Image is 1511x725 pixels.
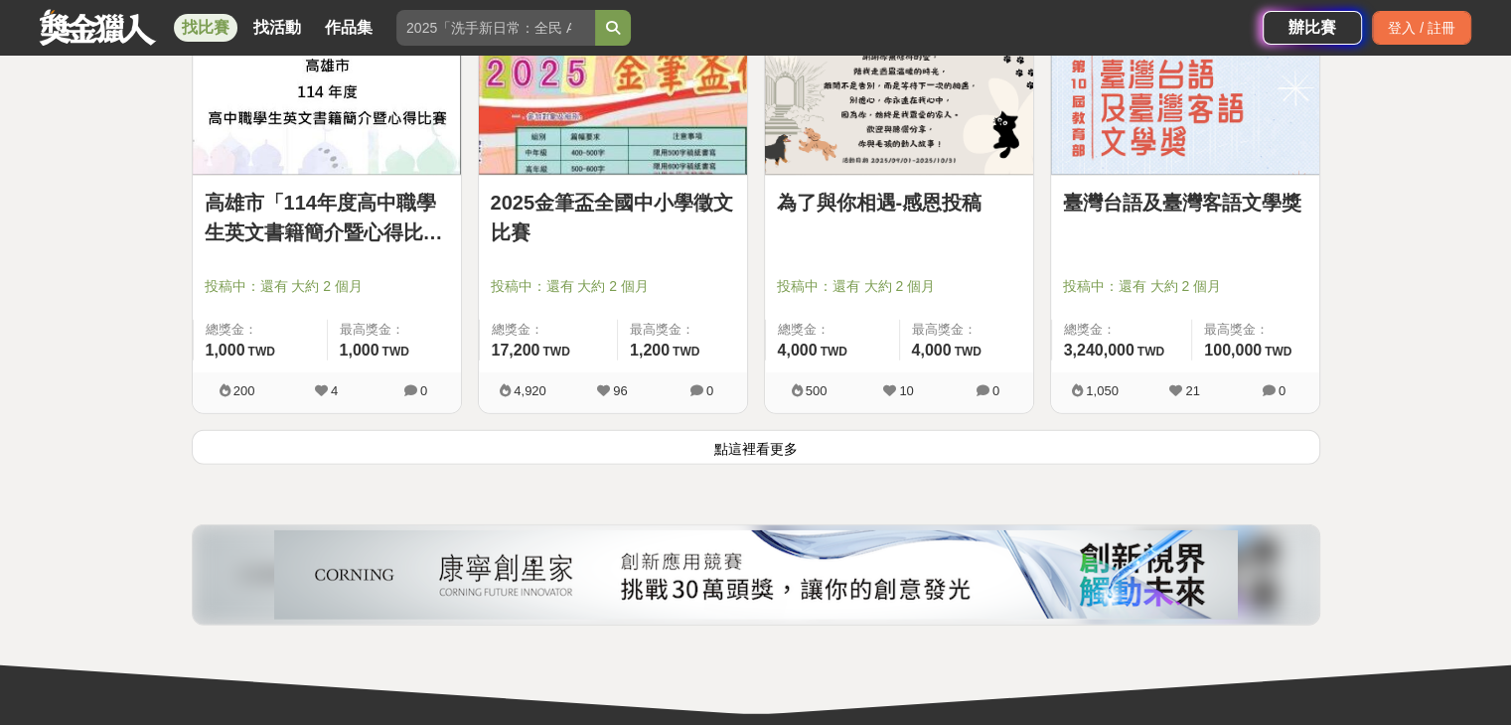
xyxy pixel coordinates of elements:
[340,320,449,340] span: 最高獎金：
[1372,11,1471,45] div: 登入 / 註冊
[1185,383,1199,398] span: 21
[340,342,379,359] span: 1,000
[317,14,380,42] a: 作品集
[630,342,670,359] span: 1,200
[821,345,847,359] span: TWD
[514,383,546,398] span: 4,920
[765,9,1033,175] img: Cover Image
[1064,320,1180,340] span: 總獎金：
[613,383,627,398] span: 96
[765,9,1033,176] a: Cover Image
[420,383,427,398] span: 0
[205,276,449,297] span: 投稿中：還有 大約 2 個月
[396,10,595,46] input: 2025「洗手新日常：全民 ALL IN」洗手歌全台徵選
[205,188,449,247] a: 高雄市「114年度高中職學生英文書籍簡介暨心得比賽」
[806,383,828,398] span: 500
[1204,320,1306,340] span: 最高獎金：
[777,188,1021,217] a: 為了與你相遇-感恩投稿
[899,383,913,398] span: 10
[491,276,735,297] span: 投稿中：還有 大約 2 個月
[778,320,887,340] span: 總獎金：
[912,342,952,359] span: 4,000
[192,430,1320,465] button: 點這裡看更多
[542,345,569,359] span: TWD
[193,9,461,176] a: Cover Image
[1063,188,1307,217] a: 臺灣台語及臺灣客語文學獎
[331,383,338,398] span: 4
[1051,9,1319,175] img: Cover Image
[1051,9,1319,176] a: Cover Image
[206,320,315,340] span: 總獎金：
[492,320,605,340] span: 總獎金：
[706,383,713,398] span: 0
[778,342,818,359] span: 4,000
[248,345,275,359] span: TWD
[1063,276,1307,297] span: 投稿中：還有 大約 2 個月
[1137,345,1164,359] span: TWD
[274,530,1238,620] img: 26832ba5-e3c6-4c80-9a06-d1bc5d39966c.png
[206,342,245,359] span: 1,000
[1265,345,1291,359] span: TWD
[245,14,309,42] a: 找活動
[479,9,747,176] a: Cover Image
[1263,11,1362,45] a: 辦比賽
[1064,342,1134,359] span: 3,240,000
[1279,383,1285,398] span: 0
[1086,383,1119,398] span: 1,050
[492,342,540,359] span: 17,200
[992,383,999,398] span: 0
[479,9,747,175] img: Cover Image
[174,14,237,42] a: 找比賽
[233,383,255,398] span: 200
[673,345,699,359] span: TWD
[912,320,1021,340] span: 最高獎金：
[955,345,982,359] span: TWD
[193,9,461,175] img: Cover Image
[777,276,1021,297] span: 投稿中：還有 大約 2 個月
[382,345,409,359] span: TWD
[1204,342,1262,359] span: 100,000
[630,320,735,340] span: 最高獎金：
[491,188,735,247] a: 2025金筆盃全國中小學徵文比賽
